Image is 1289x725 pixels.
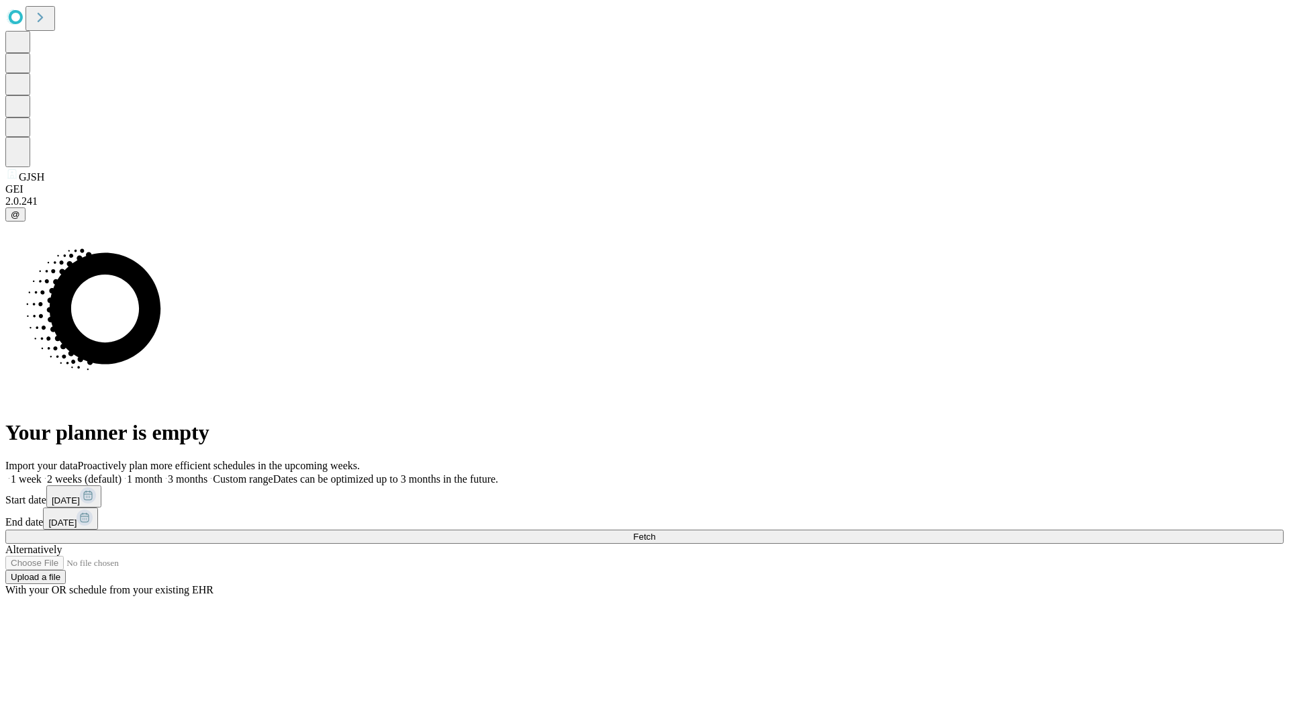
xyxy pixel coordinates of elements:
button: @ [5,207,26,222]
button: Fetch [5,530,1284,544]
span: Fetch [633,532,655,542]
span: Proactively plan more efficient schedules in the upcoming weeks. [78,460,360,471]
button: Upload a file [5,570,66,584]
span: Dates can be optimized up to 3 months in the future. [273,473,498,485]
span: 1 week [11,473,42,485]
h1: Your planner is empty [5,420,1284,445]
span: With your OR schedule from your existing EHR [5,584,213,595]
span: 1 month [127,473,162,485]
div: 2.0.241 [5,195,1284,207]
div: GEI [5,183,1284,195]
span: GJSH [19,171,44,183]
span: @ [11,209,20,220]
span: Custom range [213,473,273,485]
button: [DATE] [43,507,98,530]
div: End date [5,507,1284,530]
span: 3 months [168,473,207,485]
span: [DATE] [52,495,80,505]
span: Import your data [5,460,78,471]
span: Alternatively [5,544,62,555]
span: 2 weeks (default) [47,473,122,485]
div: Start date [5,485,1284,507]
button: [DATE] [46,485,101,507]
span: [DATE] [48,518,77,528]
